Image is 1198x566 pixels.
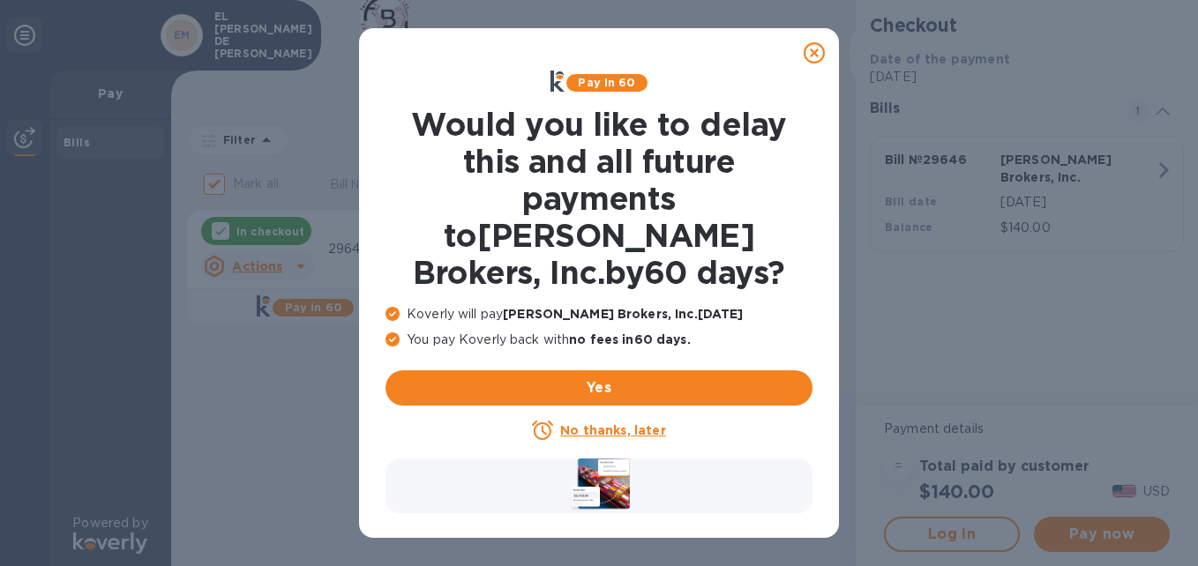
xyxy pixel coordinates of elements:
p: You pay Koverly back with [386,331,812,349]
button: Yes [386,370,812,406]
span: Yes [400,377,798,398]
b: no fees in 60 days . [569,332,690,346]
u: No thanks, later [560,423,665,437]
h1: Would you like to delay this and all future payments to [PERSON_NAME] Brokers, Inc. by 60 days ? [386,106,812,291]
b: [PERSON_NAME] Brokers, Inc. [DATE] [503,307,743,321]
b: Pay in 60 [578,76,635,89]
p: Koverly will pay [386,305,812,324]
